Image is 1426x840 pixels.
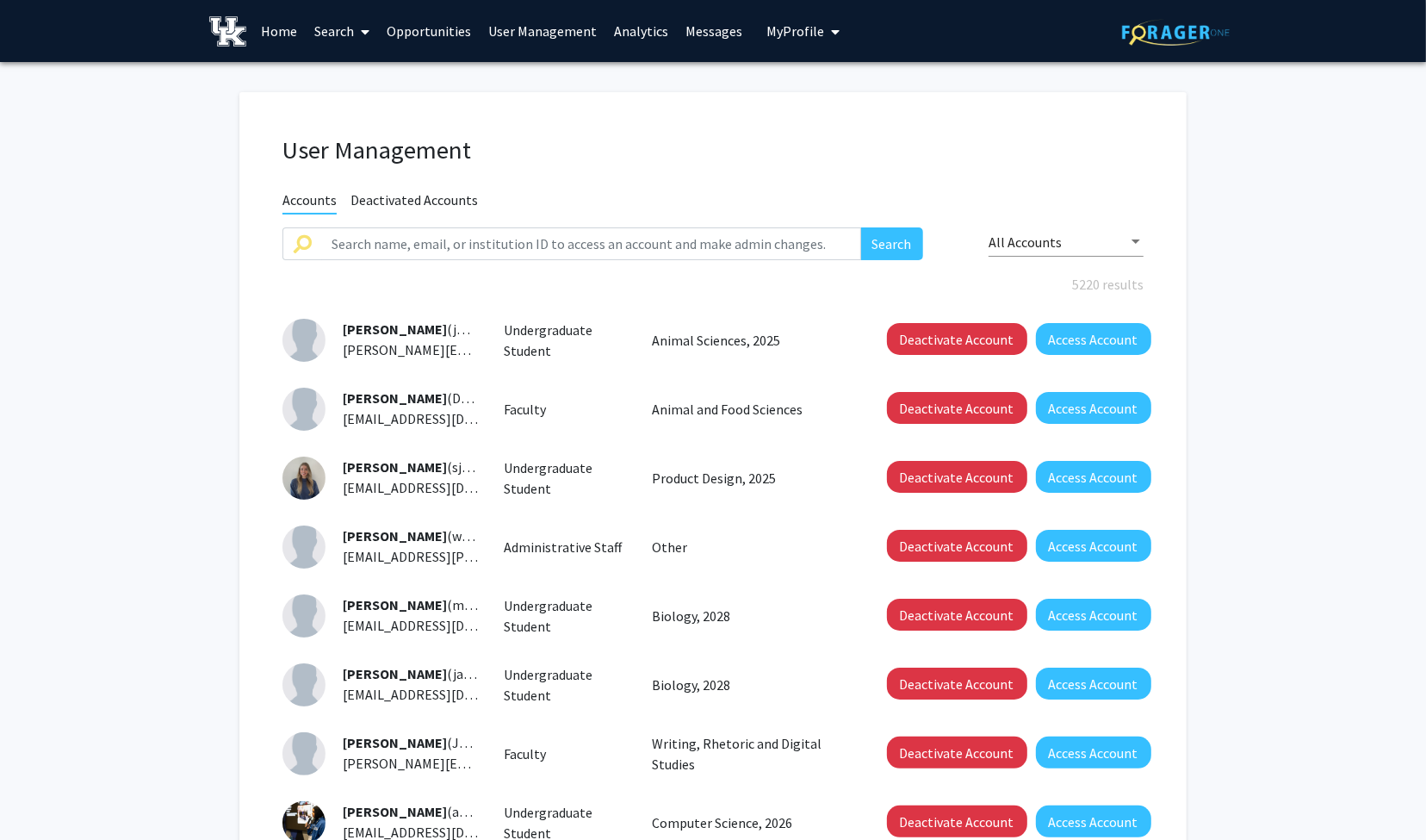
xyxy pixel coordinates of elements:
[282,526,325,569] img: Profile Picture
[343,803,499,820] span: (aab296)
[492,320,640,361] div: Undergraduate Student
[652,606,848,626] p: Biology, 2028
[282,191,337,215] span: Accounts
[350,191,478,213] span: Deactivated Accounts
[492,399,640,420] div: Faculty
[270,274,1156,295] div: 5220 results
[492,595,640,637] div: Undergraduate Student
[1036,530,1151,562] button: Access Account
[343,389,508,407] span: (DAARON)
[1036,599,1151,631] button: Access Account
[209,16,246,47] img: University of Kentucky Logo
[861,227,923,260] button: Search
[677,1,751,61] a: Messages
[252,1,306,61] a: Home
[343,458,447,476] span: [PERSON_NAME]
[343,665,447,682] span: [PERSON_NAME]
[343,320,503,338] span: (jmfl245)
[343,596,504,613] span: (mab293)
[343,548,655,565] span: [EMAIL_ADDRESS][PERSON_NAME][DOMAIN_NAME]
[887,668,1027,700] button: Deactivate Account
[887,461,1027,493] button: Deactivate Account
[652,330,848,351] p: Animal Sciences, 2025
[321,227,861,260] input: Search name, email, or institution ID to access an account and make admin changes.
[343,410,553,427] span: [EMAIL_ADDRESS][DOMAIN_NAME]
[652,675,848,695] p: Biology, 2028
[343,686,553,703] span: [EMAIL_ADDRESS][DOMAIN_NAME]
[652,812,848,833] p: Computer Science, 2026
[1036,668,1151,700] button: Access Account
[1036,323,1151,355] button: Access Account
[1036,806,1151,837] button: Access Account
[887,806,1027,837] button: Deactivate Account
[282,594,325,638] img: Profile Picture
[343,389,447,407] span: [PERSON_NAME]
[766,22,824,40] span: My Profile
[492,664,640,706] div: Undergraduate Student
[343,527,447,544] span: [PERSON_NAME]
[652,468,848,488] p: Product Design, 2025
[282,457,325,500] img: Profile Picture
[343,458,500,476] span: (sjaa222)
[306,1,378,61] a: Search
[13,762,73,827] iframe: Chat
[652,399,848,420] p: Animal and Food Sciences
[989,233,1062,251] span: All Accounts
[343,527,506,544] span: (waaaro0)
[343,479,553,496] span: [EMAIL_ADDRESS][DOMAIN_NAME]
[492,457,640,499] div: Undergraduate Student
[343,665,503,682] span: (jaab231)
[282,663,325,706] img: Profile Picture
[1036,737,1151,768] button: Access Account
[343,734,511,751] span: (JMAB224)
[652,537,848,557] p: Other
[343,755,655,772] span: [PERSON_NAME][EMAIL_ADDRESS][DOMAIN_NAME]
[492,537,640,557] div: Administrative Staff
[887,323,1027,355] button: Deactivate Account
[282,388,325,431] img: Profile Picture
[343,341,655,358] span: [PERSON_NAME][EMAIL_ADDRESS][DOMAIN_NAME]
[887,599,1027,631] button: Deactivate Account
[887,737,1027,768] button: Deactivate Account
[1036,461,1151,493] button: Access Account
[282,732,325,775] img: Profile Picture
[282,135,1144,165] h1: User Management
[343,617,553,634] span: [EMAIL_ADDRESS][DOMAIN_NAME]
[378,1,480,61] a: Opportunities
[1036,392,1151,424] button: Access Account
[282,319,325,362] img: Profile Picture
[492,744,640,764] div: Faculty
[887,392,1027,424] button: Deactivate Account
[605,1,677,61] a: Analytics
[343,803,447,820] span: [PERSON_NAME]
[480,1,605,61] a: User Management
[343,320,447,338] span: [PERSON_NAME]
[343,596,447,613] span: [PERSON_NAME]
[1122,19,1230,46] img: ForagerOne Logo
[652,733,848,775] p: Writing, Rhetoric and Digital Studies
[343,734,447,751] span: [PERSON_NAME]
[887,530,1027,562] button: Deactivate Account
